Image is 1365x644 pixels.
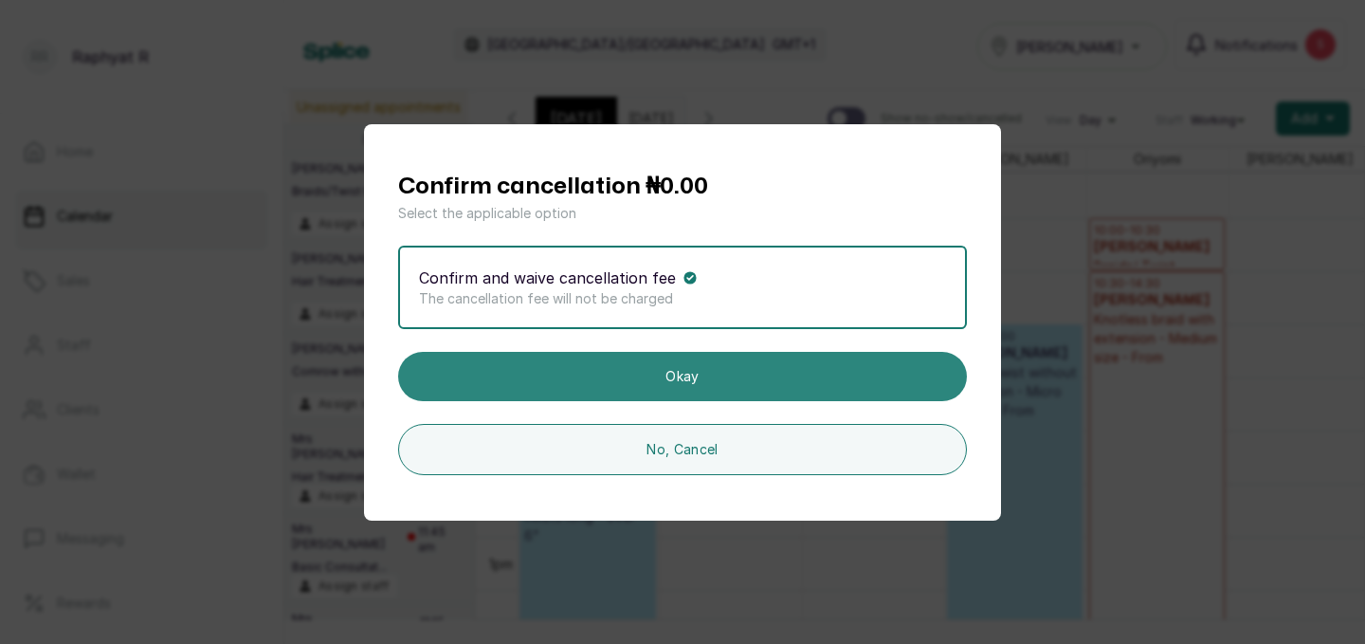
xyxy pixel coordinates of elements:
p: Confirm and waive cancellation fee [419,267,676,289]
h1: Confirm cancellation ₦0.00 [398,170,967,204]
button: No, Cancel [398,424,967,475]
p: The cancellation fee will not be charged [419,289,946,308]
button: Okay [398,352,967,401]
p: Select the applicable option [398,204,967,223]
